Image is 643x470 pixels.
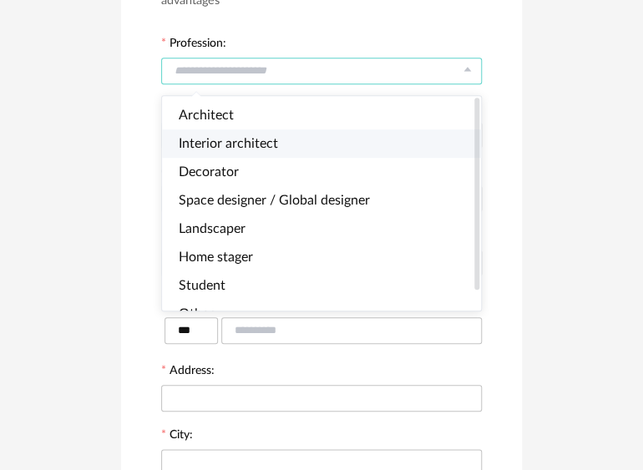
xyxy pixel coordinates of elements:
span: Home stager [179,250,253,264]
span: Landscaper [179,222,246,235]
span: Student [179,279,225,292]
span: Interior architect [179,137,278,150]
span: Architect [179,109,234,122]
label: Profession: [161,38,226,53]
label: Address: [161,365,215,380]
span: Decorator [179,165,239,179]
label: City: [161,429,193,444]
span: Space designer / Global designer [179,194,370,207]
